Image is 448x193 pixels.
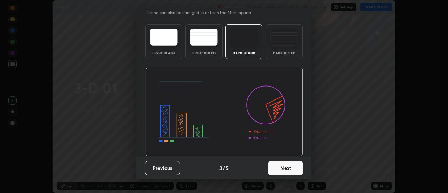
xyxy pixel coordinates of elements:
img: darkRuledTheme.de295e13.svg [270,29,298,46]
p: Theme can also be changed later from the More option [145,9,258,16]
img: darkThemeBanner.d06ce4a2.svg [145,68,303,157]
div: Light Ruled [190,51,218,55]
div: Dark Ruled [270,51,298,55]
img: lightTheme.e5ed3b09.svg [150,29,178,46]
h4: / [223,164,225,172]
h4: 5 [226,164,229,172]
h4: 3 [219,164,222,172]
img: lightRuledTheme.5fabf969.svg [190,29,218,46]
div: Dark Blank [230,51,258,55]
button: Next [268,161,303,175]
div: Light Blank [150,51,178,55]
button: Previous [145,161,180,175]
img: darkTheme.f0cc69e5.svg [230,29,258,46]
